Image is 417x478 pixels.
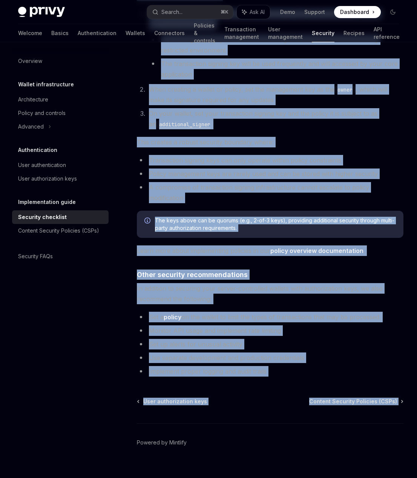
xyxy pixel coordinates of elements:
a: policy [164,313,181,321]
a: Connectors [154,24,185,42]
span: Other security recommendations [137,270,248,280]
a: Architecture [12,93,109,106]
h5: Authentication [18,146,57,155]
a: Welcome [18,24,42,42]
div: Security FAQs [18,252,53,261]
a: policy overview documentation [270,247,363,255]
span: The keys above can be quorums (e.g., 2-of-3 keys), providing additional security through multi-pa... [155,217,396,232]
a: Dashboard [334,6,381,18]
button: Search...⌘K [147,5,233,19]
a: Basics [51,24,69,42]
li: Set a on the wallet to limit the types of transactions that may be processed. [137,312,403,322]
a: Overview [12,54,109,68]
div: User authorization keys [18,174,77,183]
div: Content Security Policies (CSPs) [18,226,99,235]
a: Recipes [343,24,365,42]
span: User authorization keys [143,398,207,405]
span: ⌘ K [221,9,228,15]
a: Demo [280,8,295,16]
li: Set up alerts for unusual activity [137,339,403,349]
code: owner [334,86,356,94]
span: On your wallet, set your transaction signing key and the policy it is subject to as an [149,110,377,128]
button: Toggle dark mode [387,6,399,18]
div: User authentication [18,161,66,170]
a: Support [304,8,325,16]
h5: Wallet infrastructure [18,80,74,89]
a: Transaction management [224,24,259,42]
a: additional_signer [156,120,213,128]
a: User authorization keys [138,398,207,405]
h5: Implementation guide [18,198,76,207]
span: Dashboard [340,8,369,16]
a: Security [312,24,334,42]
a: Content Security Policies (CSPs) [309,398,403,405]
span: When creating a wallet or policy, set the management key as the , which will make its signature r... [149,86,387,104]
a: User management [268,24,303,42]
div: Policy and controls [18,109,66,118]
span: Ask AI [250,8,265,16]
span: In addition to securing your server-controlled wallets with authorization keys, we also recommend... [137,283,403,304]
a: User authentication [12,158,109,172]
div: Architecture [18,95,48,104]
li: The management key should be used rarely and only be accessed in a very restricted environment [149,34,403,55]
li: The transaction signing key will be used frequently and will accessed by your core application [149,58,403,80]
div: Security checklist [18,213,67,222]
code: additional_signer [156,120,213,129]
a: User authorization keys [12,172,109,185]
span: Content Security Policies (CSPs) [309,398,397,405]
a: Policies & controls [194,24,215,42]
img: dark logo [18,7,65,17]
div: Search... [161,8,182,17]
svg: Info [144,218,152,225]
a: Wallets [126,24,145,42]
button: Ask AI [237,5,270,19]
span: Learn more about implementing policies in our . [137,245,403,256]
a: Content Security Policies (CSPs) [12,224,109,237]
a: Security checklist [12,210,109,224]
li: Use separate development and production credentials [137,352,403,363]
div: Advanced [18,122,44,131]
li: Policy management keys are rarely used and can be stored with higher security [137,169,403,179]
a: Security FAQs [12,250,109,263]
a: Powered by Mintlify [137,439,187,446]
a: Policy and controls [12,106,109,120]
li: Monitor API usage and implement rate limiting [137,325,403,336]
div: Overview [18,57,42,66]
li: A compromise of transaction signing infrastructure cannot escalate to policy modification [137,182,403,203]
li: Implement proper logging and audit trails [137,366,403,377]
span: This creates a robust security boundary where: [137,137,403,147]
a: API reference [374,24,400,42]
a: Authentication [78,24,117,42]
li: Transaction signing keys can only operate within policy constraints [137,155,403,165]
